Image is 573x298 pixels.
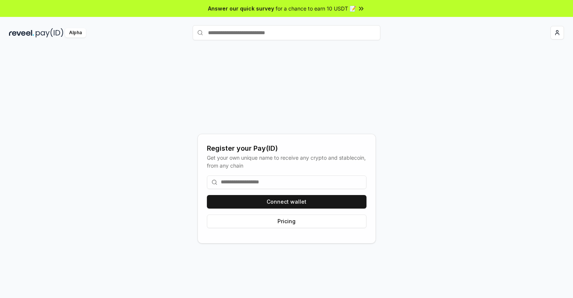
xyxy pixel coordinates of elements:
button: Pricing [207,215,366,228]
img: reveel_dark [9,28,34,38]
img: pay_id [36,28,63,38]
span: for a chance to earn 10 USDT 📝 [276,5,356,12]
button: Connect wallet [207,195,366,209]
div: Get your own unique name to receive any crypto and stablecoin, from any chain [207,154,366,169]
div: Alpha [65,28,86,38]
div: Register your Pay(ID) [207,143,366,154]
span: Answer our quick survey [208,5,274,12]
